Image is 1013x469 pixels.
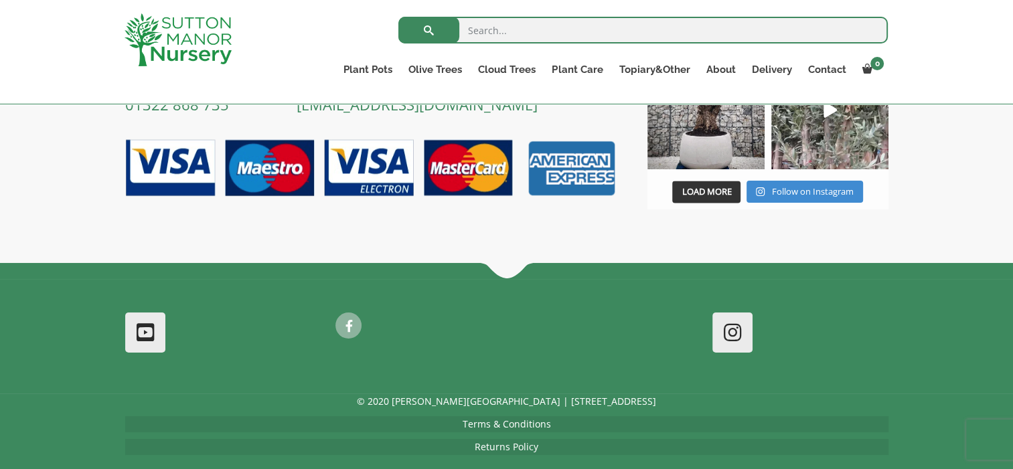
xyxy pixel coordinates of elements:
a: 0 [854,60,888,79]
a: Cloud Trees [470,60,544,79]
img: logo [125,13,232,66]
a: Contact [799,60,854,79]
span: 0 [870,57,884,70]
a: About [698,60,743,79]
img: payment-options.png [115,132,621,205]
img: Check out this beauty we potted at our nursery today ❤️‍🔥 A huge, ancient gnarled Olive tree plan... [647,52,765,169]
a: Instagram Follow on Instagram [747,181,862,203]
a: Delivery [743,60,799,79]
input: Search... [398,17,888,43]
span: Load More [682,185,731,197]
button: Load More [672,181,741,203]
p: © 2020 [PERSON_NAME][GEOGRAPHIC_DATA] | [STREET_ADDRESS] [125,393,888,409]
a: Returns Policy [475,440,538,453]
img: New arrivals Monday morning of beautiful olive trees 🤩🤩 The weather is beautiful this summer, gre... [771,52,888,169]
a: Plant Pots [335,60,400,79]
a: Terms & Conditions [463,417,551,430]
a: Plant Care [544,60,611,79]
a: Olive Trees [400,60,470,79]
span: Follow on Instagram [772,185,854,197]
a: Play [771,52,888,169]
svg: Play [824,102,837,118]
a: Topiary&Other [611,60,698,79]
svg: Instagram [756,187,765,197]
a: 01322 868 735 [125,94,229,114]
